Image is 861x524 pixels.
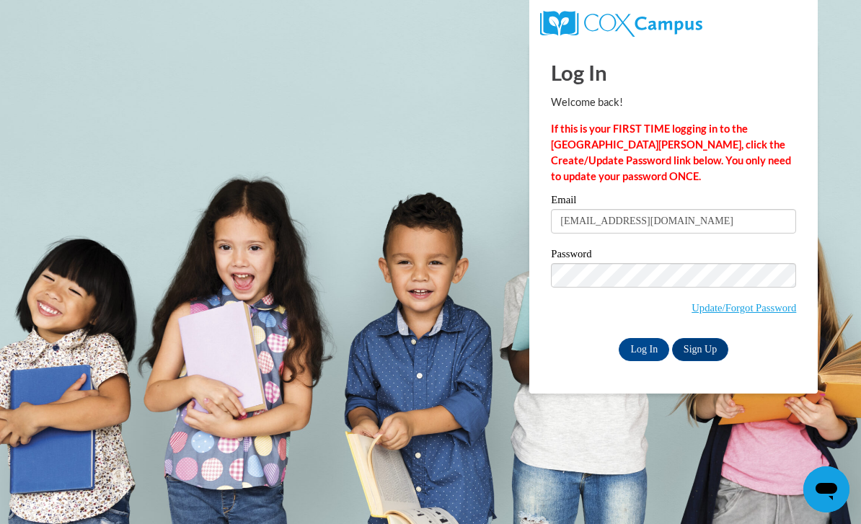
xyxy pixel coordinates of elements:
[540,11,702,37] img: COX Campus
[672,338,728,361] a: Sign Up
[551,58,796,87] h1: Log In
[692,302,796,314] a: Update/Forgot Password
[551,123,791,182] strong: If this is your FIRST TIME logging in to the [GEOGRAPHIC_DATA][PERSON_NAME], click the Create/Upd...
[551,94,796,110] p: Welcome back!
[551,195,796,209] label: Email
[551,249,796,263] label: Password
[803,466,849,512] iframe: Button to launch messaging window
[619,338,669,361] input: Log In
